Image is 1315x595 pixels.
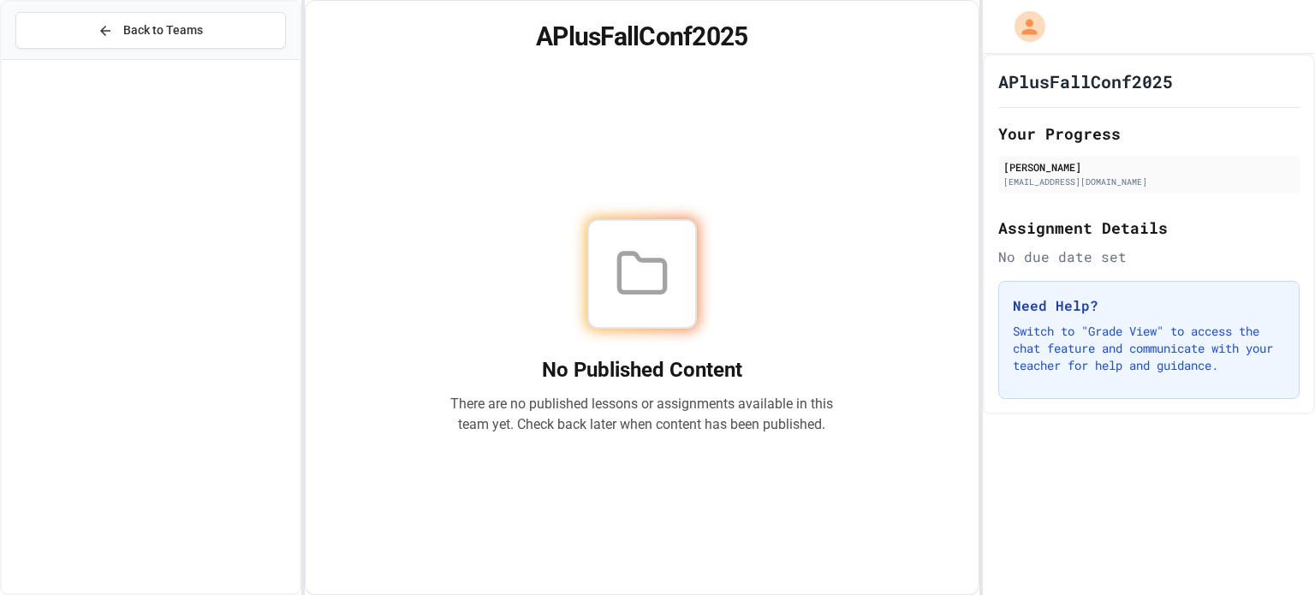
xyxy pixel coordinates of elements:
h1: APlusFallConf2025 [998,69,1173,93]
button: Back to Teams [15,12,286,49]
h1: APlusFallConf2025 [326,21,958,52]
div: [PERSON_NAME] [1003,159,1295,175]
div: No due date set [998,247,1300,267]
div: My Account [997,7,1050,46]
p: There are no published lessons or assignments available in this team yet. Check back later when c... [450,394,834,435]
h2: Your Progress [998,122,1300,146]
iframe: chat widget [1243,527,1298,578]
h2: No Published Content [450,356,834,384]
h2: Assignment Details [998,216,1300,240]
p: Switch to "Grade View" to access the chat feature and communicate with your teacher for help and ... [1013,323,1286,374]
h3: Need Help? [1013,295,1286,316]
div: [EMAIL_ADDRESS][DOMAIN_NAME] [1003,176,1295,188]
iframe: chat widget [1173,452,1298,525]
span: Back to Teams [123,21,203,39]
